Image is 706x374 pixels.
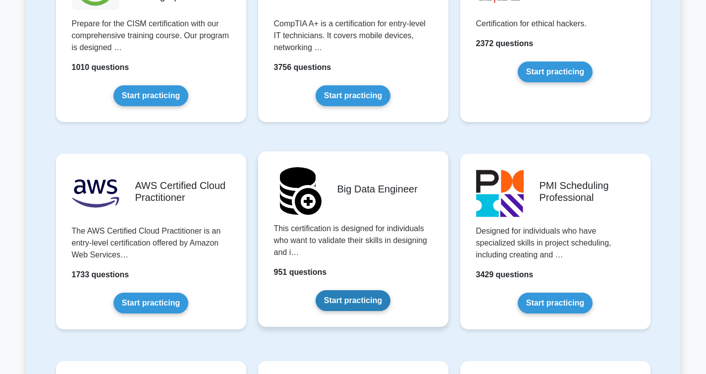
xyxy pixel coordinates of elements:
[113,293,188,313] a: Start practicing
[316,85,390,106] a: Start practicing
[113,85,188,106] a: Start practicing
[316,290,390,311] a: Start practicing
[518,293,593,313] a: Start practicing
[518,62,593,82] a: Start practicing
